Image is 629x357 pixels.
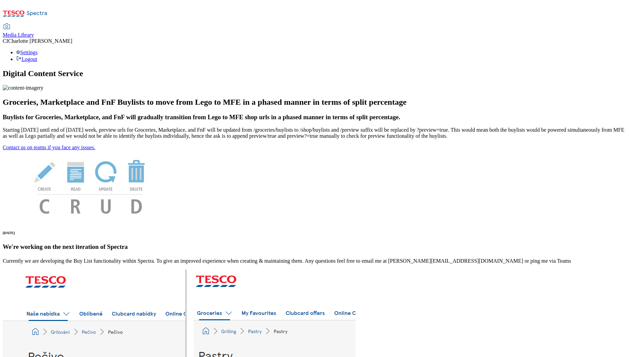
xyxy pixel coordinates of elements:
span: Charlotte [PERSON_NAME] [8,38,72,44]
h2: Groceries, Marketplace and FnF Buylists to move from Lego to MFE in a phased manner in terms of s... [3,98,626,107]
h3: Buylists for Groceries, Marketplace, and FnF will gradually transition from Lego to MFE shop urls... [3,113,626,121]
img: News Image [3,151,178,221]
h3: We're working on the next iteration of Spectra [3,243,626,251]
span: Media Library [3,32,34,38]
p: Starting [DATE] until end of [DATE] week, preview urls for Groceries, Marketplace, and FnF will b... [3,127,626,139]
p: Currently we are developing the Buy List functionality within Spectra. To give an improved experi... [3,258,626,264]
a: Contact us on teams if you face any issues. [3,144,95,150]
span: CI [3,38,8,44]
img: content-imagery [3,85,43,91]
a: Settings [16,50,38,55]
h1: Digital Content Service [3,69,626,78]
h6: [DATE] [3,231,626,235]
a: Logout [16,56,37,62]
a: Media Library [3,24,34,38]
